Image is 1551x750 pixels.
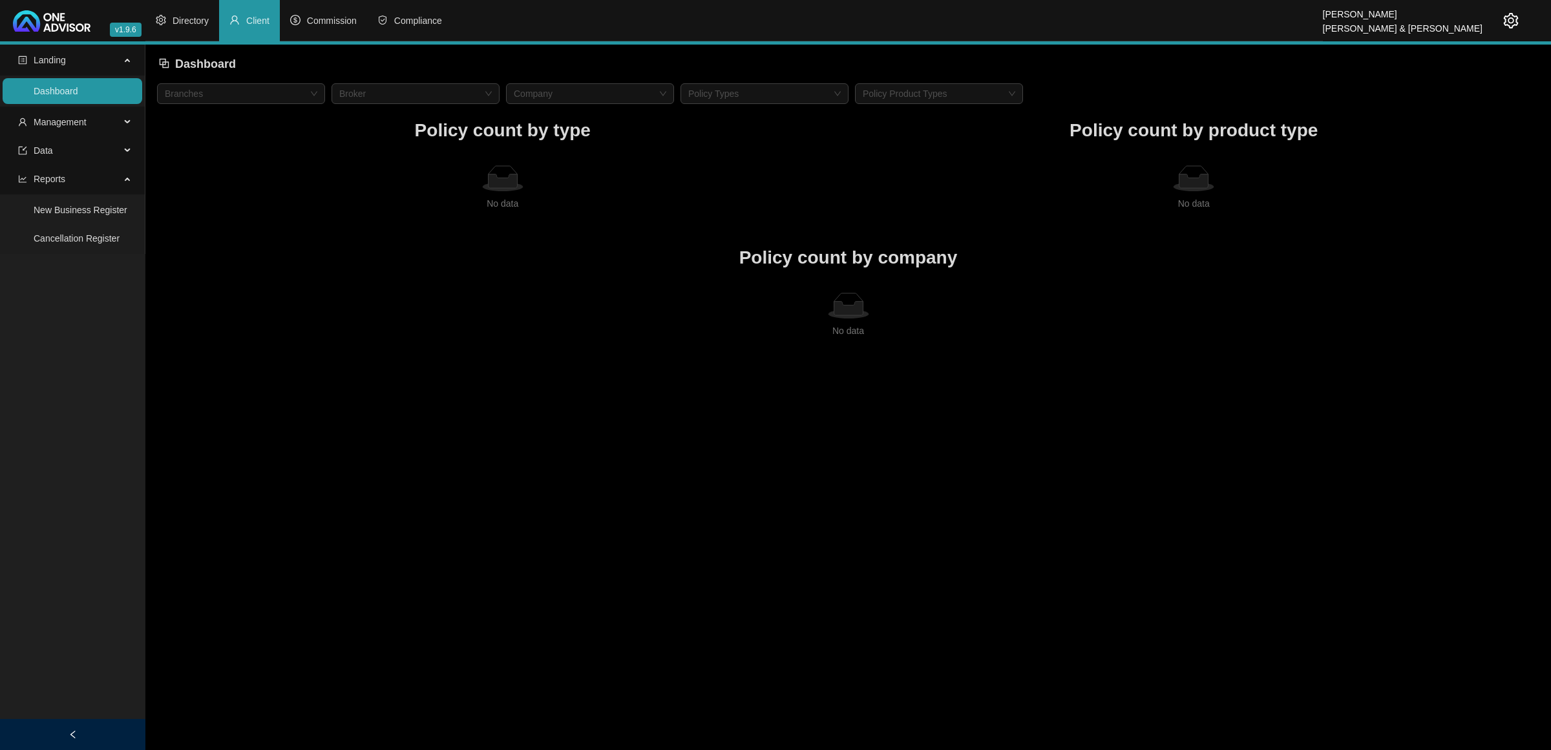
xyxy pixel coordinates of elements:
div: [PERSON_NAME] & [PERSON_NAME] [1323,17,1482,32]
span: safety [377,15,388,25]
span: user [18,118,27,127]
span: Compliance [394,16,442,26]
span: Dashboard [175,57,236,70]
span: Client [246,16,269,26]
span: setting [156,15,166,25]
span: Commission [307,16,357,26]
h1: Policy count by type [157,116,849,145]
span: Landing [34,55,66,65]
div: No data [162,324,1534,338]
span: user [229,15,240,25]
div: [PERSON_NAME] [1323,3,1482,17]
span: block [158,57,170,69]
span: Directory [173,16,209,26]
span: v1.9.6 [110,23,142,37]
span: left [69,730,78,739]
img: 2df55531c6924b55f21c4cf5d4484680-logo-light.svg [13,10,90,32]
span: dollar [290,15,301,25]
span: import [18,146,27,155]
div: No data [854,196,1535,211]
span: profile [18,56,27,65]
h1: Policy count by product type [849,116,1540,145]
a: Cancellation Register [34,233,120,244]
div: No data [162,196,843,211]
a: Dashboard [34,86,78,96]
span: setting [1503,13,1519,28]
span: Reports [34,174,65,184]
span: Data [34,145,53,156]
span: line-chart [18,174,27,183]
a: New Business Register [34,205,127,215]
h1: Policy count by company [157,244,1539,272]
span: Management [34,117,87,127]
